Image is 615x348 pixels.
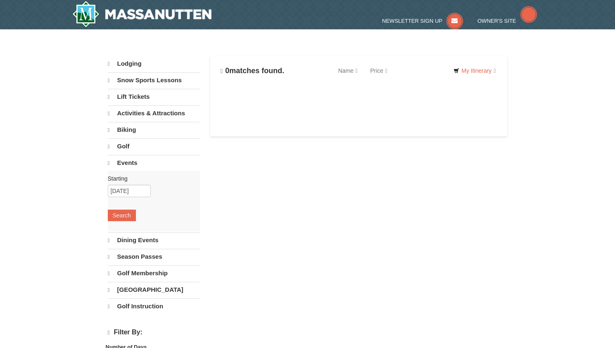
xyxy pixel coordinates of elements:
[72,1,212,27] img: Massanutten Resort Logo
[72,1,212,27] a: Massanutten Resort
[364,62,394,79] a: Price
[108,282,200,298] a: [GEOGRAPHIC_DATA]
[108,249,200,265] a: Season Passes
[108,105,200,121] a: Activities & Attractions
[108,56,200,72] a: Lodging
[448,64,501,77] a: My Itinerary
[108,210,136,221] button: Search
[108,265,200,281] a: Golf Membership
[332,62,364,79] a: Name
[477,18,537,24] a: Owner's Site
[108,122,200,138] a: Biking
[108,155,200,171] a: Events
[108,298,200,314] a: Golf Instruction
[382,18,463,24] a: Newsletter Sign Up
[382,18,442,24] span: Newsletter Sign Up
[108,138,200,154] a: Golf
[108,329,200,336] h4: Filter By:
[108,72,200,88] a: Snow Sports Lessons
[108,174,194,183] label: Starting
[477,18,516,24] span: Owner's Site
[108,89,200,105] a: Lift Tickets
[108,232,200,248] a: Dining Events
